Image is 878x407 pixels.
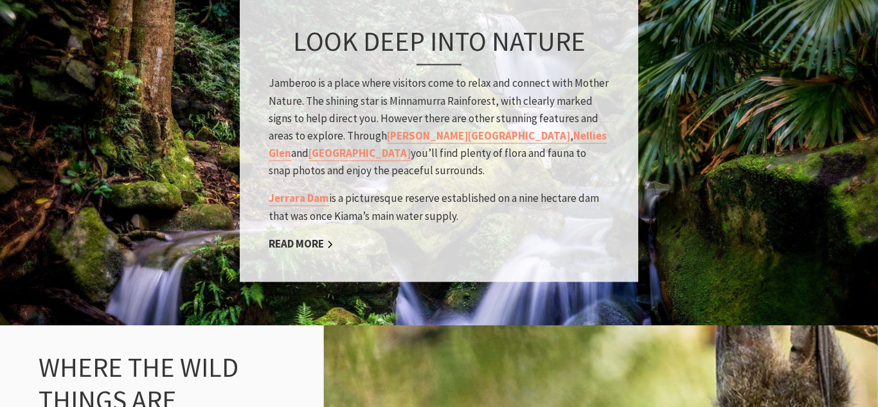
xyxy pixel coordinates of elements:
a: Jerrara Dam [269,192,329,206]
p: Jamberoo is a place where visitors come to relax and connect with Mother Nature. The shining star... [269,75,609,180]
a: Read More [269,237,334,251]
p: is a picturesque reserve established on a nine hectare dam that was once Kiama’s main water supply. [269,190,609,225]
a: [GEOGRAPHIC_DATA] [309,147,411,161]
h3: Look deep into nature [269,25,609,65]
a: [PERSON_NAME][GEOGRAPHIC_DATA] [387,129,570,143]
